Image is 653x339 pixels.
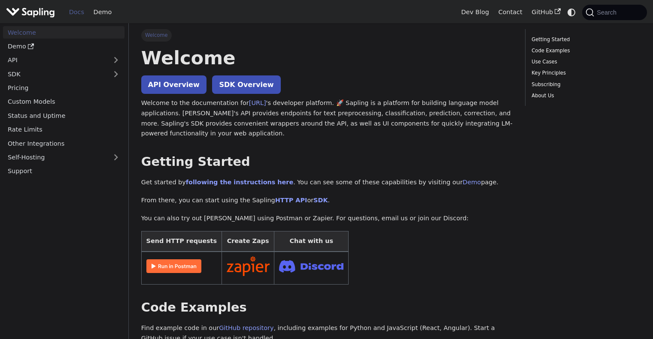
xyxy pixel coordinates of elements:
[212,75,280,94] a: SDK Overview
[3,96,125,108] a: Custom Models
[141,29,513,41] nav: Breadcrumbs
[527,6,565,19] a: GitHub
[3,109,125,122] a: Status and Uptime
[532,81,638,89] a: Subscribing
[3,82,125,94] a: Pricing
[3,151,125,164] a: Self-Hosting
[279,258,343,275] img: Join Discord
[532,47,638,55] a: Code Examples
[594,9,622,16] span: Search
[107,54,125,66] button: Expand sidebar category 'API'
[274,231,349,252] th: Chat with us
[141,75,207,94] a: API Overview
[222,231,274,252] th: Create Zaps
[141,46,513,69] h1: Welcome
[227,256,270,276] img: Connect in Zapier
[532,36,638,44] a: Getting Started
[141,231,222,252] th: Send HTTP requests
[3,40,125,53] a: Demo
[107,68,125,80] button: Expand sidebar category 'SDK'
[582,5,647,20] button: Search (Command+K)
[532,92,638,100] a: About Us
[463,179,481,186] a: Demo
[141,195,513,206] p: From there, you can start using the Sapling or .
[3,165,125,177] a: Support
[219,324,273,331] a: GitHub repository
[494,6,527,19] a: Contact
[141,177,513,188] p: Get started by . You can see some of these capabilities by visiting our page.
[249,99,266,106] a: [URL]
[6,6,55,18] img: Sapling.ai
[141,98,513,139] p: Welcome to the documentation for 's developer platform. 🚀 Sapling is a platform for building lang...
[186,179,293,186] a: following the instructions here
[146,259,201,273] img: Run in Postman
[532,58,638,66] a: Use Cases
[3,123,125,136] a: Rate Limits
[64,6,89,19] a: Docs
[141,213,513,224] p: You can also try out [PERSON_NAME] using Postman or Zapier. For questions, email us or join our D...
[3,54,107,66] a: API
[3,26,125,39] a: Welcome
[141,300,513,315] h2: Code Examples
[532,69,638,77] a: Key Principles
[6,6,58,18] a: Sapling.aiSapling.ai
[313,197,328,204] a: SDK
[141,154,513,170] h2: Getting Started
[3,137,125,150] a: Other Integrations
[89,6,116,19] a: Demo
[3,68,107,80] a: SDK
[565,6,578,18] button: Switch between dark and light mode (currently system mode)
[141,29,172,41] span: Welcome
[275,197,307,204] a: HTTP API
[456,6,493,19] a: Dev Blog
